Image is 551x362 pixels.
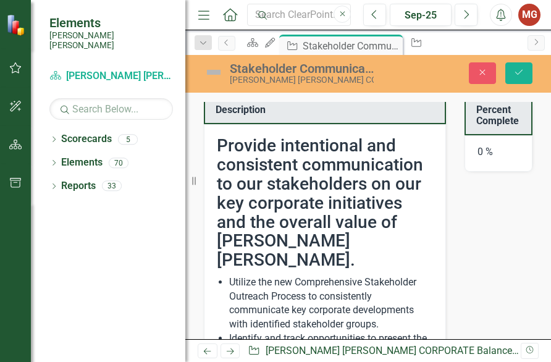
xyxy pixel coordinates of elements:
[118,134,138,145] div: 5
[230,75,374,85] div: [PERSON_NAME] [PERSON_NAME] CORPORATE Balanced Scorecard
[109,158,128,168] div: 70
[216,104,439,116] h3: Description
[248,344,520,358] div: » »
[518,4,540,26] button: MG
[3,3,298,166] p: Through Q3, talking points were developed and circulated to stakeholder liaisons on a range of to...
[217,137,433,270] h2: Provide intentional and consistent communication to our stakeholders on our key corporate initiat...
[49,98,173,120] input: Search Below...
[303,38,400,54] div: Stakeholder Communications
[465,135,533,172] div: 0 %
[229,276,433,332] li: Utilize the new Comprehensive Stakeholder Outreach Process to consistently communicate key corpor...
[49,69,173,83] a: [PERSON_NAME] [PERSON_NAME] CORPORATE Balanced Scorecard
[3,3,298,33] p: Continue to work the process and develop communications materials in a timely manner.
[394,8,447,23] div: Sep-25
[61,132,112,146] a: Scorecards
[61,179,96,193] a: Reports
[476,104,526,126] h3: Percent Complete
[390,4,452,26] button: Sep-25
[230,62,374,75] div: Stakeholder Communications
[6,14,28,36] img: ClearPoint Strategy
[247,4,351,27] input: Search ClearPoint...
[102,181,122,192] div: 33
[61,156,103,170] a: Elements
[49,30,173,51] small: [PERSON_NAME] [PERSON_NAME]
[204,62,224,82] img: Not Defined
[49,15,173,30] span: Elements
